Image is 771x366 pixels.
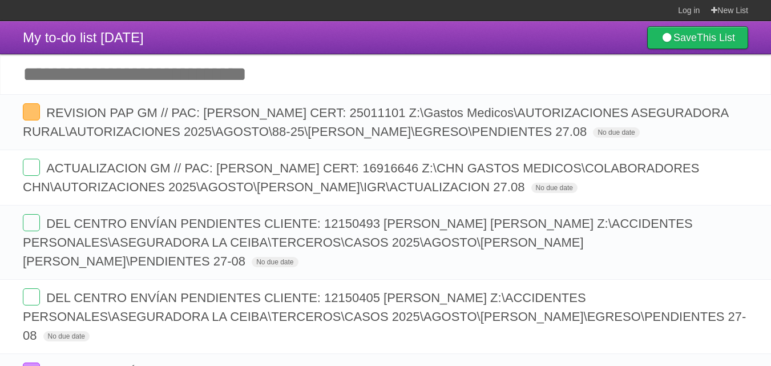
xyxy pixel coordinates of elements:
span: No due date [531,183,578,193]
label: Done [23,288,40,305]
label: Done [23,103,40,120]
span: DEL CENTRO ENVÍAN PENDIENTES CLIENTE: 12150493 [PERSON_NAME] [PERSON_NAME] Z:\ACCIDENTES PERSONAL... [23,216,693,268]
span: No due date [43,331,90,341]
a: SaveThis List [647,26,748,49]
b: This List [697,32,735,43]
span: DEL CENTRO ENVÍAN PENDIENTES CLIENTE: 12150405 [PERSON_NAME] Z:\ACCIDENTES PERSONALES\ASEGURADORA... [23,291,746,343]
span: No due date [252,257,298,267]
span: ACTUALIZACION GM // PAC: [PERSON_NAME] CERT: 16916646 Z:\CHN GASTOS MEDICOS\COLABORADORES CHN\AUT... [23,161,699,194]
label: Done [23,159,40,176]
span: REVISION PAP GM // PAC: [PERSON_NAME] CERT: 25011101 Z:\Gastos Medicos\AUTORIZACIONES ASEGURADORA... [23,106,728,139]
span: My to-do list [DATE] [23,30,144,45]
span: No due date [593,127,639,138]
label: Done [23,214,40,231]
